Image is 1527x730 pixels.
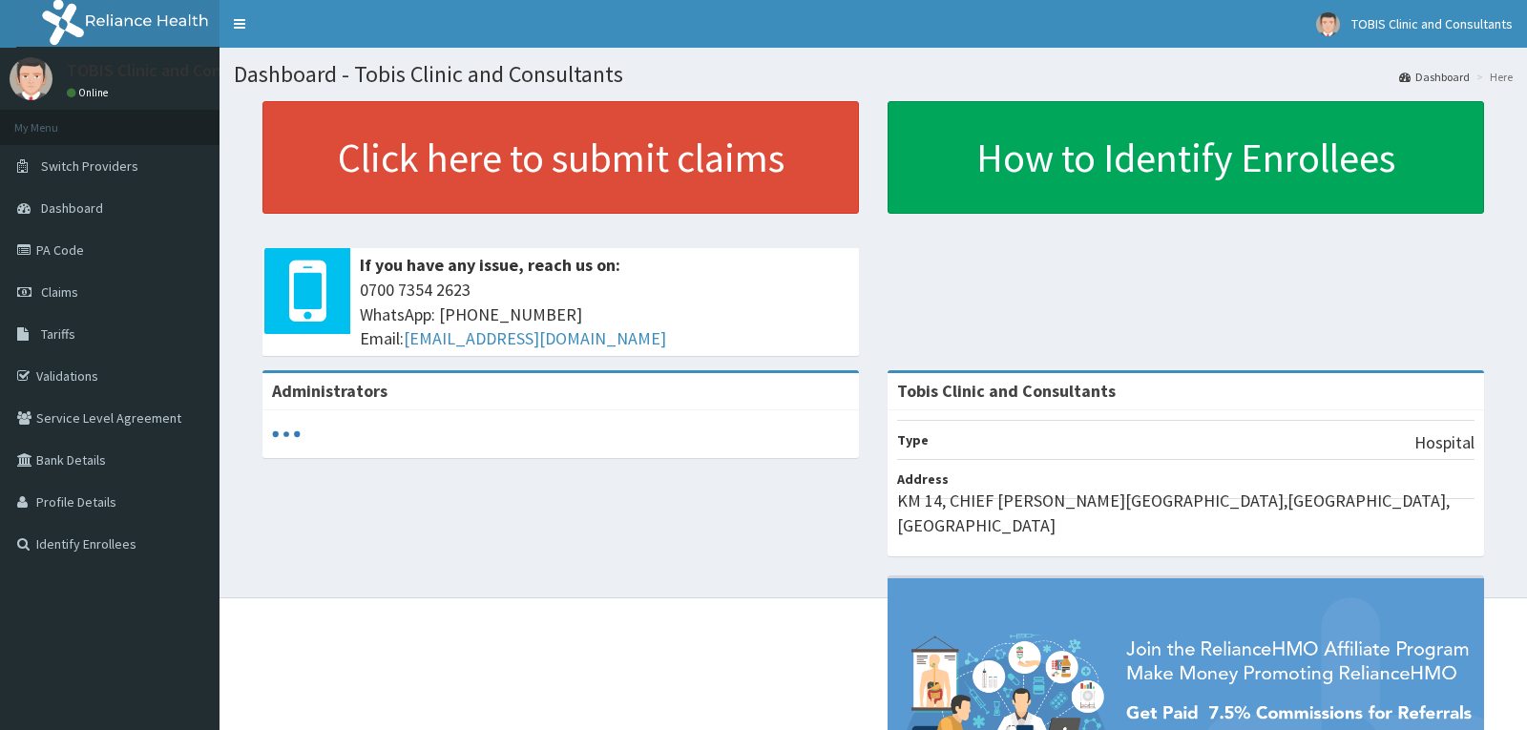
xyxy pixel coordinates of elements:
img: User Image [1316,12,1340,36]
a: [EMAIL_ADDRESS][DOMAIN_NAME] [404,327,666,349]
a: Click here to submit claims [262,101,859,214]
a: Dashboard [1399,69,1470,85]
span: Tariffs [41,325,75,343]
p: Hospital [1414,430,1475,455]
span: 0700 7354 2623 WhatsApp: [PHONE_NUMBER] Email: [360,278,849,351]
span: TOBIS Clinic and Consultants [1351,15,1513,32]
p: KM 14, CHIEF [PERSON_NAME][GEOGRAPHIC_DATA],[GEOGRAPHIC_DATA], [GEOGRAPHIC_DATA] [897,489,1475,537]
b: If you have any issue, reach us on: [360,254,620,276]
h1: Dashboard - Tobis Clinic and Consultants [234,62,1513,87]
b: Type [897,431,929,448]
a: Online [67,86,113,99]
span: Switch Providers [41,157,138,175]
strong: Tobis Clinic and Consultants [897,380,1116,402]
li: Here [1472,69,1513,85]
b: Address [897,470,949,488]
p: TOBIS Clinic and Consultants [67,62,283,79]
b: Administrators [272,380,387,402]
span: Dashboard [41,199,103,217]
svg: audio-loading [272,420,301,448]
img: User Image [10,57,52,100]
a: How to Identify Enrollees [888,101,1484,214]
span: Claims [41,283,78,301]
